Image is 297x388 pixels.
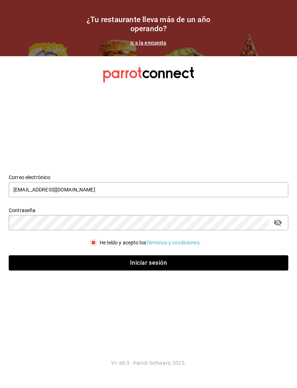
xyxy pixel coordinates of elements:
label: Correo electrónico [9,174,288,179]
p: V1.68.3 - Parrot Software, 2025. [9,359,288,367]
input: Ingresa tu correo electrónico [9,182,288,197]
button: Iniciar sesión [9,255,288,271]
button: passwordField [272,216,284,229]
label: Contraseña [9,207,288,212]
a: Ir a la encuesta [130,40,166,46]
a: Términos y condiciones. [146,240,201,245]
h1: ¿Tu restaurante lleva más de un año operando? [76,15,221,33]
div: He leído y acepto los [100,239,201,247]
